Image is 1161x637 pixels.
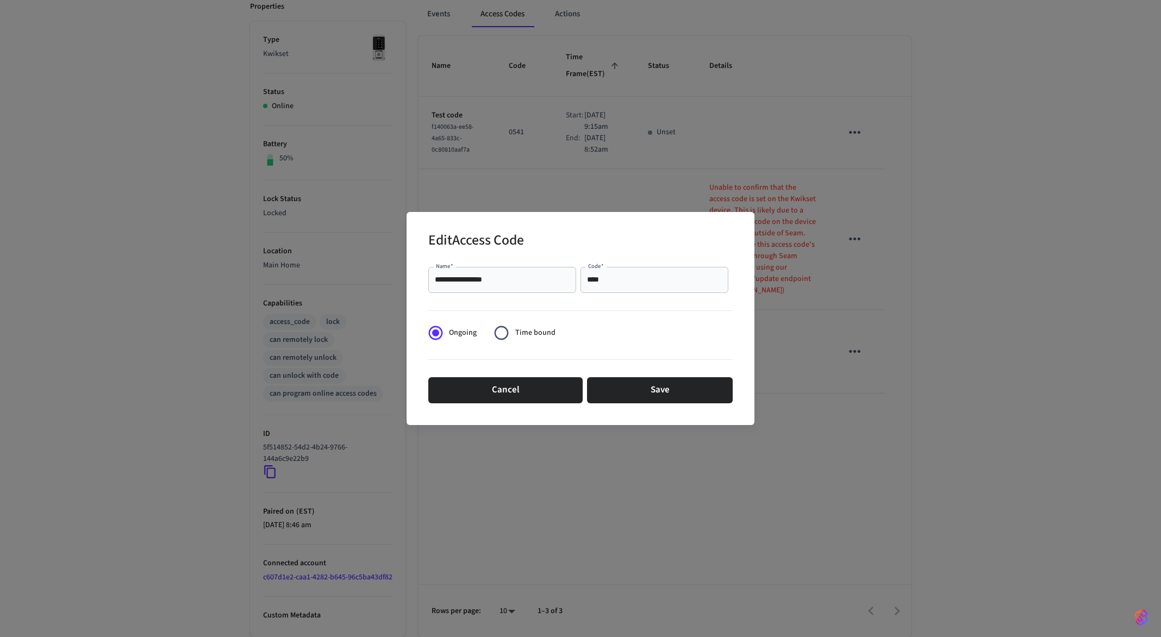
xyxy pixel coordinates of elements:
button: Save [587,377,733,403]
img: SeamLogoGradient.69752ec5.svg [1135,609,1148,626]
button: Cancel [428,377,583,403]
h2: Edit Access Code [428,225,524,258]
span: Ongoing [449,327,477,339]
span: Time bound [515,327,555,339]
label: Name [436,262,453,270]
label: Code [588,262,604,270]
